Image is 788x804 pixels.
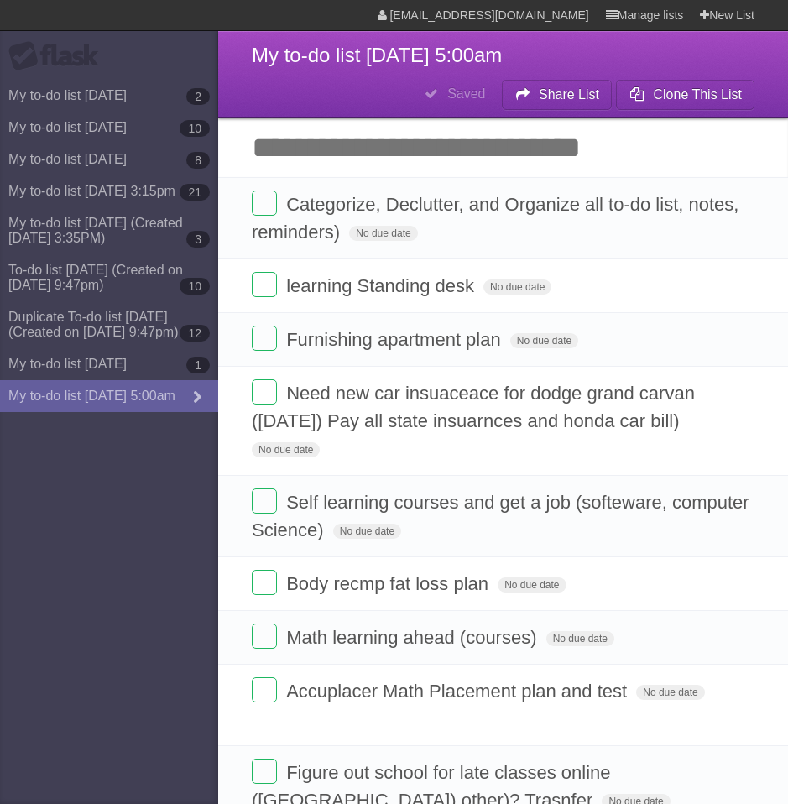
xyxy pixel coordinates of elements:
[636,685,704,700] span: No due date
[286,681,631,702] span: Accuplacer Math Placement plan and test
[186,152,210,169] b: 8
[483,279,551,295] span: No due date
[502,80,613,110] button: Share List
[539,87,599,102] b: Share List
[252,492,749,540] span: Self learning courses and get a job (softeware, computer Science)
[180,184,210,201] b: 21
[252,383,695,431] span: Need new car insuaceace for dodge grand carvan ([DATE]) Pay all state insuarnces and honda car bill)
[186,357,210,373] b: 1
[186,88,210,105] b: 2
[252,677,277,702] label: Done
[252,326,277,351] label: Done
[286,627,540,648] span: Math learning ahead (courses)
[180,325,210,342] b: 12
[252,194,738,243] span: Categorize, Declutter, and Organize all to-do list, notes, reminders)
[349,226,417,241] span: No due date
[180,278,210,295] b: 10
[252,759,277,784] label: Done
[252,272,277,297] label: Done
[252,191,277,216] label: Done
[333,524,401,539] span: No due date
[252,379,277,405] label: Done
[546,631,614,646] span: No due date
[252,570,277,595] label: Done
[252,624,277,649] label: Done
[252,442,320,457] span: No due date
[286,573,493,594] span: Body recmp fat loss plan
[510,333,578,348] span: No due date
[252,44,502,66] span: My to-do list [DATE] 5:00am
[498,577,566,593] span: No due date
[653,87,742,102] b: Clone This List
[186,231,210,248] b: 3
[286,275,478,296] span: learning Standing desk
[616,80,754,110] button: Clone This List
[180,120,210,137] b: 10
[8,41,109,71] div: Flask
[286,329,505,350] span: Furnishing apartment plan
[252,488,277,514] label: Done
[447,86,485,101] b: Saved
